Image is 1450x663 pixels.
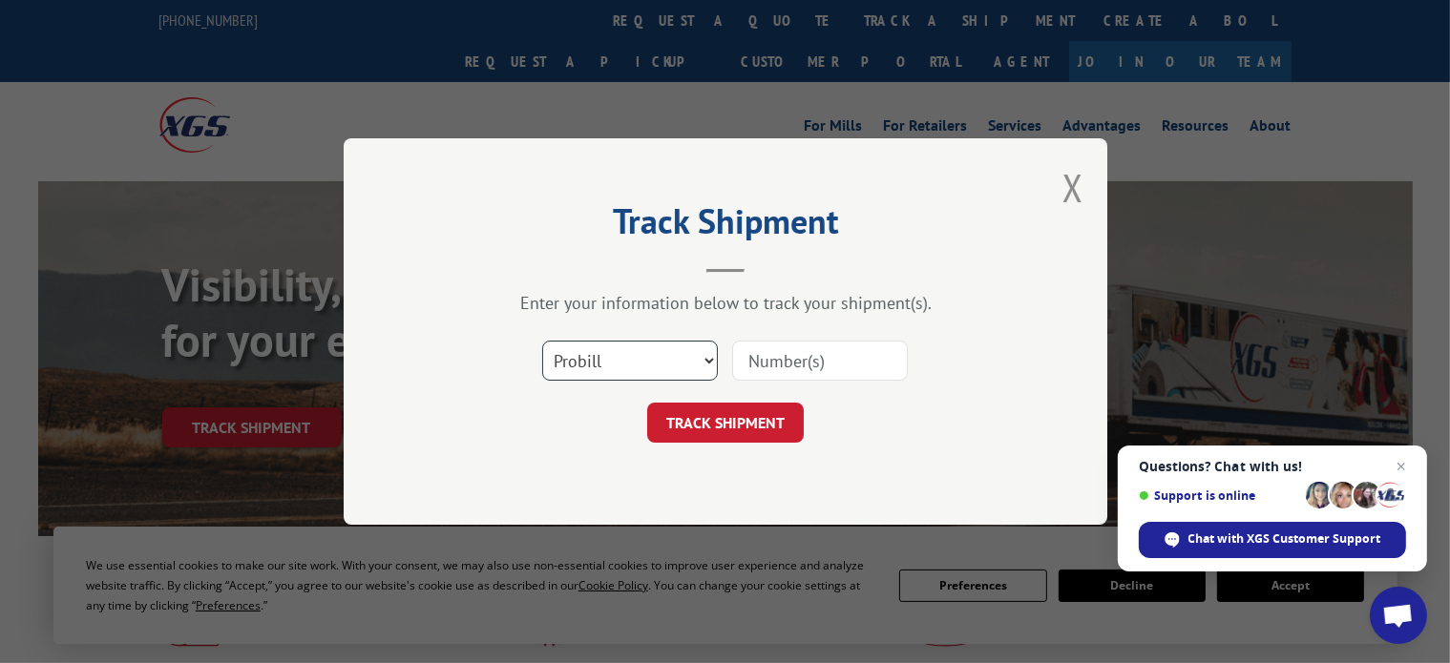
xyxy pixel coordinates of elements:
[1370,587,1427,644] div: Open chat
[1390,455,1413,478] span: Close chat
[439,292,1012,314] div: Enter your information below to track your shipment(s).
[647,403,804,443] button: TRACK SHIPMENT
[1139,459,1406,474] span: Questions? Chat with us!
[1062,162,1083,213] button: Close modal
[1139,522,1406,558] div: Chat with XGS Customer Support
[732,341,908,381] input: Number(s)
[439,208,1012,244] h2: Track Shipment
[1188,530,1381,548] span: Chat with XGS Customer Support
[1139,488,1299,503] span: Support is online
